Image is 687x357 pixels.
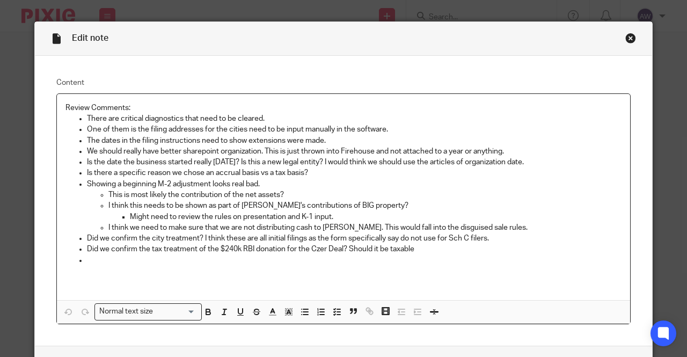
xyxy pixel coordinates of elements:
[625,33,636,43] div: Close this dialog window
[157,306,195,317] input: Search for option
[72,34,108,42] span: Edit note
[108,190,622,200] p: This is most likely the contribution of the net assets?
[130,212,622,222] p: Might need to review the rules on presentation and K-1 input.
[108,222,622,233] p: I think we need to make sure that we are not distributing cash to [PERSON_NAME]. This would fall ...
[87,135,622,146] p: The dates in the filing instructions need to show extensions were made.
[56,77,631,88] label: Content
[87,157,622,167] p: Is the date the business started really [DATE]? Is this a new legal entity? I would think we shou...
[65,103,622,113] p: Review Comments:
[87,233,622,244] p: Did we confirm the city treatment? I think these are all initial filings as the form specifically...
[87,124,622,135] p: One of them is the filing addresses for the cities need to be input manually in the software.
[94,303,202,320] div: Search for option
[87,179,622,190] p: Showing a beginning M-2 adjustment looks real bad.
[97,306,156,317] span: Normal text size
[87,244,622,254] p: Did we confirm the tax treatment of the $240k RBI donation for the Czer Deal? Should it be taxable
[87,146,622,157] p: We should really have better sharepoint organization. This is just thrown into Firehouse and not ...
[87,167,622,178] p: Is there a specific reason we chose an accrual basis vs a tax basis?
[108,200,622,211] p: I think this needs to be shown as part of [PERSON_NAME]'s contributions of BIG property?
[87,113,622,124] p: There are critical diagnostics that need to be cleared.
